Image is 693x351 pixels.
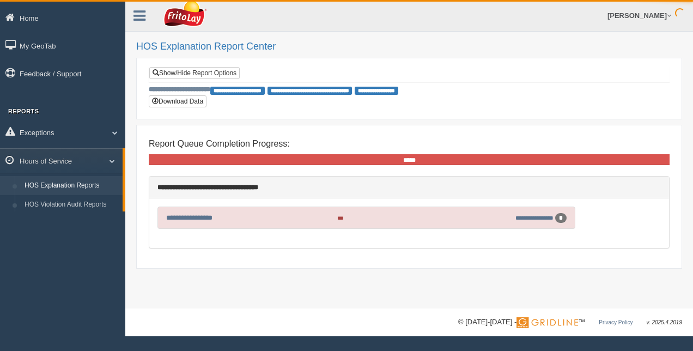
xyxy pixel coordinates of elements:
[599,319,633,325] a: Privacy Policy
[20,176,123,196] a: HOS Explanation Reports
[136,41,682,52] h2: HOS Explanation Report Center
[458,317,682,328] div: © [DATE]-[DATE] - ™
[149,139,670,149] h4: Report Queue Completion Progress:
[516,317,578,328] img: Gridline
[20,195,123,215] a: HOS Violation Audit Reports
[647,319,682,325] span: v. 2025.4.2019
[149,67,240,79] a: Show/Hide Report Options
[149,95,206,107] button: Download Data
